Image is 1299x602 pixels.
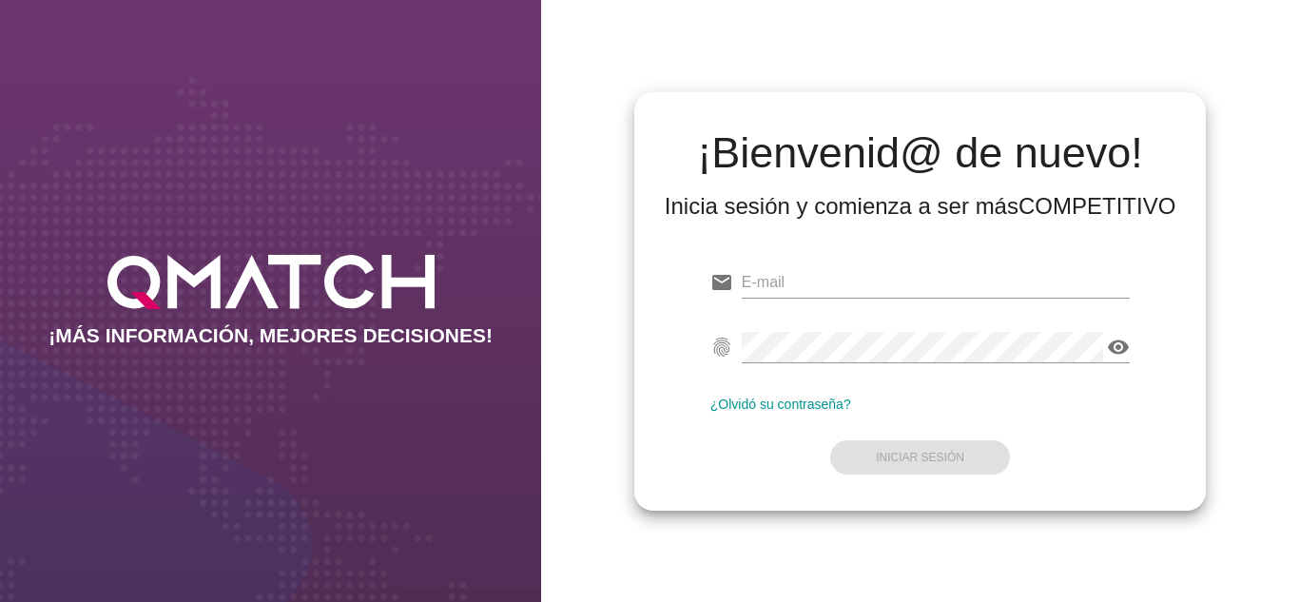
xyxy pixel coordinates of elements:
a: ¿Olvidó su contraseña? [710,397,851,412]
i: email [710,271,733,294]
input: E-mail [742,267,1131,298]
i: visibility [1107,336,1130,359]
strong: COMPETITIVO [1018,193,1175,219]
h2: ¡Bienvenid@ de nuevo! [665,130,1176,176]
i: fingerprint [710,336,733,359]
div: Inicia sesión y comienza a ser más [665,191,1176,222]
h2: ¡MÁS INFORMACIÓN, MEJORES DECISIONES! [48,324,493,347]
